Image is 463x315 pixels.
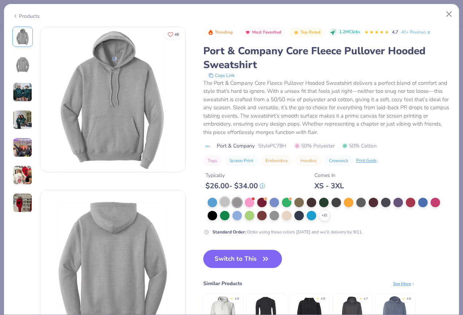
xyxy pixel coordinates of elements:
div: Comes In [314,172,344,179]
span: Port & Company [217,142,255,150]
div: 4.7 Stars [364,27,389,38]
span: Trending [215,30,233,34]
span: Style PC78H [258,142,286,150]
img: Most Favorited sort [245,29,251,35]
div: XS - 3XL [314,181,344,190]
img: User generated content [13,165,32,185]
span: Top Rated [301,30,321,34]
div: Similar Products [203,280,242,287]
div: 4.8 [407,296,411,302]
img: User generated content [13,193,32,213]
img: Top Rated sort [293,29,299,35]
span: 50% Cotton [342,142,377,150]
div: ★ [359,296,362,299]
div: 4.8 [235,296,239,302]
div: ★ [316,296,319,299]
div: See More [393,280,415,287]
div: Order using these colors [DATE] and we’ll delivery by 9/11. [212,229,363,235]
span: + 22 [322,213,327,218]
button: Badge Button [204,28,237,37]
img: Front [14,28,31,46]
div: Products [12,12,40,20]
strong: Standard Order : [212,229,246,235]
span: 4.7 [392,29,398,35]
div: Print Guide [356,158,377,164]
div: The Port & Company Core Fleece Pullover Hooded Sweatshirt delivers a perfect blend of comfort and... [203,79,451,137]
img: User generated content [13,138,32,157]
button: Embroidery [261,155,292,166]
button: Hoodies [296,155,321,166]
button: Badge Button [290,28,325,37]
img: User generated content [13,110,32,130]
button: Tops [203,155,221,166]
img: Front [40,27,185,172]
div: $ 26.00 - $ 34.00 [205,181,265,190]
button: Switch to This [203,250,282,268]
div: 4.8 [321,296,325,302]
button: Badge Button [241,28,285,37]
span: 48 [174,33,179,36]
button: Crewneck [325,155,353,166]
img: User generated content [13,82,32,102]
div: 4.7 [364,296,368,302]
span: Most Favorited [252,30,281,34]
span: 1.2M Clicks [339,29,360,35]
button: Like [164,29,182,40]
span: 50% Polyester [294,142,335,150]
button: Close [442,7,456,21]
div: ★ [230,296,233,299]
div: Port & Company Core Fleece Pullover Hooded Sweatshirt [203,44,451,72]
button: Screen Print [225,155,258,166]
img: brand logo [203,143,213,149]
img: Back [14,56,31,73]
a: 40+ Reviews [401,29,431,35]
button: copy to clipboard [206,72,237,79]
img: Trending sort [208,29,213,35]
div: ★ [402,296,405,299]
div: Typically [205,172,265,179]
